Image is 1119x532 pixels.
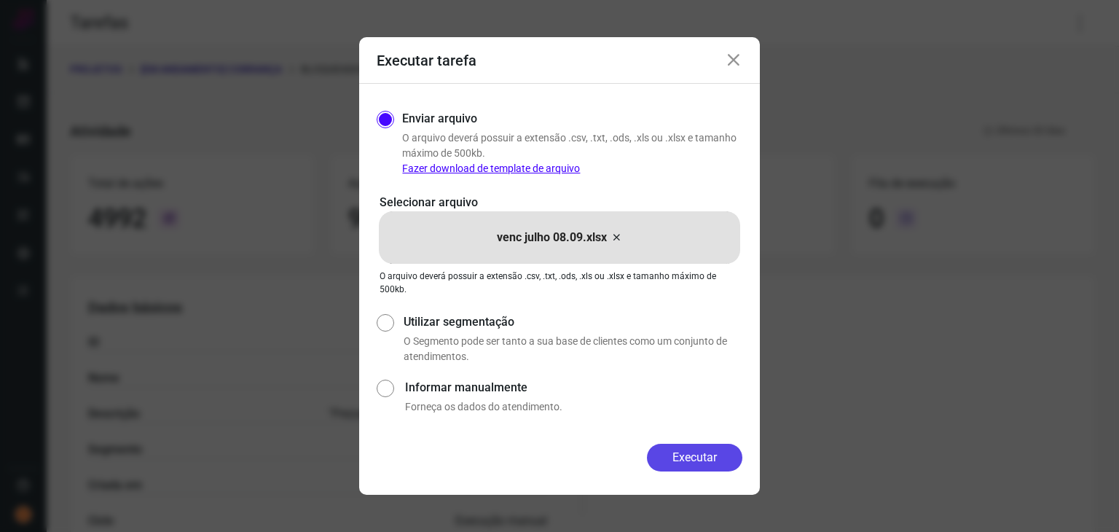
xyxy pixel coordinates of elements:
p: venc julho 08.09.xlsx [497,229,607,246]
label: Utilizar segmentação [404,313,742,331]
p: Selecionar arquivo [380,194,739,211]
h3: Executar tarefa [377,52,476,69]
button: Executar [647,444,742,472]
p: Forneça os dados do atendimento. [405,399,742,415]
p: O arquivo deverá possuir a extensão .csv, .txt, .ods, .xls ou .xlsx e tamanho máximo de 500kb. [402,130,742,176]
p: O arquivo deverá possuir a extensão .csv, .txt, .ods, .xls ou .xlsx e tamanho máximo de 500kb. [380,270,739,296]
label: Enviar arquivo [402,110,477,128]
a: Fazer download de template de arquivo [402,163,580,174]
p: O Segmento pode ser tanto a sua base de clientes como um conjunto de atendimentos. [404,334,742,364]
label: Informar manualmente [405,379,742,396]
